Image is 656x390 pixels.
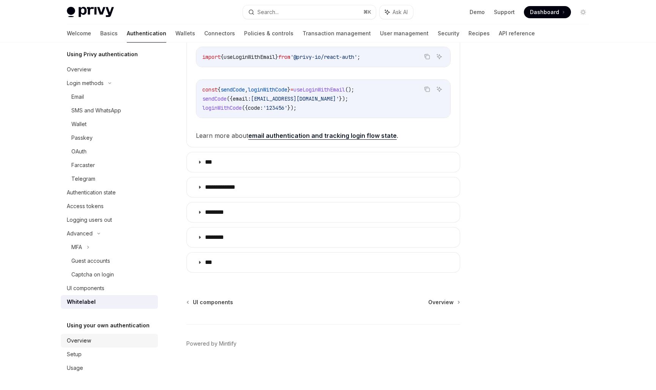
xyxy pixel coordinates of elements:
[67,24,91,43] a: Welcome
[428,298,459,306] a: Overview
[61,63,158,76] a: Overview
[175,24,195,43] a: Wallets
[263,104,287,111] span: '123456'
[202,54,221,60] span: import
[499,24,535,43] a: API reference
[468,24,490,43] a: Recipes
[251,95,339,102] span: [EMAIL_ADDRESS][DOMAIN_NAME]'
[577,6,589,18] button: Toggle dark mode
[227,95,233,102] span: ({
[248,86,287,93] span: loginWithCode
[434,52,444,62] button: Ask AI
[243,5,376,19] button: Search...⌘K
[71,133,93,142] div: Passkey
[287,86,290,93] span: }
[61,295,158,309] a: Whitelabel
[244,24,293,43] a: Policies & controls
[127,24,166,43] a: Authentication
[363,9,371,15] span: ⌘ K
[61,281,158,295] a: UI components
[339,95,348,102] span: });
[71,92,84,101] div: Email
[61,117,158,131] a: Wallet
[357,54,360,60] span: ;
[61,158,158,172] a: Farcaster
[61,90,158,104] a: Email
[245,86,248,93] span: ,
[61,199,158,213] a: Access tokens
[470,8,485,16] a: Demo
[202,104,242,111] span: loginWithCode
[67,297,96,306] div: Whitelabel
[67,350,82,359] div: Setup
[61,186,158,199] a: Authentication state
[524,6,571,18] a: Dashboard
[242,104,248,111] span: ({
[494,8,515,16] a: Support
[71,161,95,170] div: Farcaster
[67,284,104,293] div: UI components
[221,54,224,60] span: {
[71,256,110,265] div: Guest accounts
[67,321,150,330] h5: Using your own authentication
[204,24,235,43] a: Connectors
[71,106,121,115] div: SMS and WhatsApp
[61,334,158,347] a: Overview
[67,65,91,74] div: Overview
[380,24,429,43] a: User management
[193,298,233,306] span: UI components
[233,95,251,102] span: email:
[428,298,454,306] span: Overview
[61,361,158,375] a: Usage
[221,86,245,93] span: sendCode
[71,174,95,183] div: Telegram
[61,254,158,268] a: Guest accounts
[257,8,279,17] div: Search...
[422,52,432,62] button: Copy the contents from the code block
[186,340,237,347] a: Powered by Mintlify
[67,363,83,373] div: Usage
[67,79,104,88] div: Login methods
[196,130,451,141] span: Learn more about .
[61,268,158,281] a: Captcha on login
[202,95,227,102] span: sendCode
[71,270,114,279] div: Captcha on login
[71,120,87,129] div: Wallet
[224,54,275,60] span: useLoginWithEmail
[67,215,112,224] div: Logging users out
[67,229,93,238] div: Advanced
[67,336,91,345] div: Overview
[187,298,233,306] a: UI components
[61,104,158,117] a: SMS and WhatsApp
[278,54,290,60] span: from
[393,8,408,16] span: Ask AI
[248,104,263,111] span: code:
[61,145,158,158] a: OAuth
[293,86,345,93] span: useLoginWithEmail
[67,202,104,211] div: Access tokens
[248,132,397,140] a: email authentication and tracking login flow state
[100,24,118,43] a: Basics
[380,5,413,19] button: Ask AI
[61,172,158,186] a: Telegram
[287,104,296,111] span: });
[290,54,357,60] span: '@privy-io/react-auth'
[422,84,432,94] button: Copy the contents from the code block
[345,86,354,93] span: ();
[290,86,293,93] span: =
[438,24,459,43] a: Security
[275,54,278,60] span: }
[67,7,114,17] img: light logo
[61,131,158,145] a: Passkey
[71,147,87,156] div: OAuth
[303,24,371,43] a: Transaction management
[530,8,559,16] span: Dashboard
[61,347,158,361] a: Setup
[202,86,218,93] span: const
[434,84,444,94] button: Ask AI
[61,213,158,227] a: Logging users out
[71,243,82,252] div: MFA
[67,188,116,197] div: Authentication state
[218,86,221,93] span: {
